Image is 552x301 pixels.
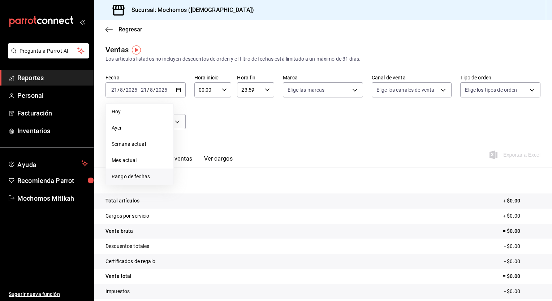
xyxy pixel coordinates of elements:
span: / [117,87,120,93]
p: - $0.00 [504,288,540,295]
p: - $0.00 [504,243,540,250]
button: open_drawer_menu [79,19,85,25]
label: Fecha [105,75,186,80]
span: Rango de fechas [112,173,168,180]
span: Ayer [112,124,168,132]
span: / [147,87,149,93]
a: Pregunta a Parrot AI [5,52,89,60]
span: Elige las marcas [288,86,324,93]
span: Facturación [17,108,88,118]
span: / [153,87,155,93]
span: Inventarios [17,126,88,136]
span: Sugerir nueva función [9,291,88,298]
span: Semana actual [112,140,168,148]
p: Descuentos totales [105,243,149,250]
input: -- [150,87,153,93]
p: = $0.00 [503,272,540,280]
span: Reportes [17,73,88,83]
img: Tooltip marker [132,45,141,54]
span: Recomienda Parrot [17,176,88,186]
button: Regresar [105,26,142,33]
span: Regresar [118,26,142,33]
span: Elige los tipos de orden [465,86,517,93]
span: Elige los canales de venta [376,86,434,93]
div: Los artículos listados no incluyen descuentos de orden y el filtro de fechas está limitado a un m... [105,55,540,63]
label: Hora fin [237,75,274,80]
label: Tipo de orden [460,75,540,80]
p: Venta total [105,272,131,280]
p: Resumen [105,176,540,185]
span: Personal [17,91,88,100]
label: Canal de venta [372,75,452,80]
label: Marca [283,75,363,80]
span: Mes actual [112,157,168,164]
button: Pregunta a Parrot AI [8,43,89,58]
p: = $0.00 [503,227,540,235]
p: Total artículos [105,197,139,205]
p: - $0.00 [504,258,540,265]
input: ---- [125,87,138,93]
p: Venta bruta [105,227,133,235]
input: ---- [155,87,168,93]
button: Ver ventas [164,155,193,167]
span: Pregunta a Parrot AI [20,47,78,55]
p: + $0.00 [503,212,540,220]
p: Cargos por servicio [105,212,150,220]
span: - [138,87,140,93]
span: Mochomos Mitikah [17,193,88,203]
span: / [123,87,125,93]
span: Hoy [112,108,168,115]
input: -- [111,87,117,93]
span: Ayuda [17,159,78,168]
div: Ventas [105,44,129,55]
div: navigation tabs [117,155,233,167]
p: Certificados de regalo [105,258,155,265]
h3: Sucursal: Mochomos ([DEMOGRAPHIC_DATA]) [126,6,254,14]
input: -- [120,87,123,93]
input: -- [141,87,147,93]
label: Hora inicio [194,75,232,80]
button: Ver cargos [204,155,233,167]
p: + $0.00 [503,197,540,205]
p: Impuestos [105,288,130,295]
